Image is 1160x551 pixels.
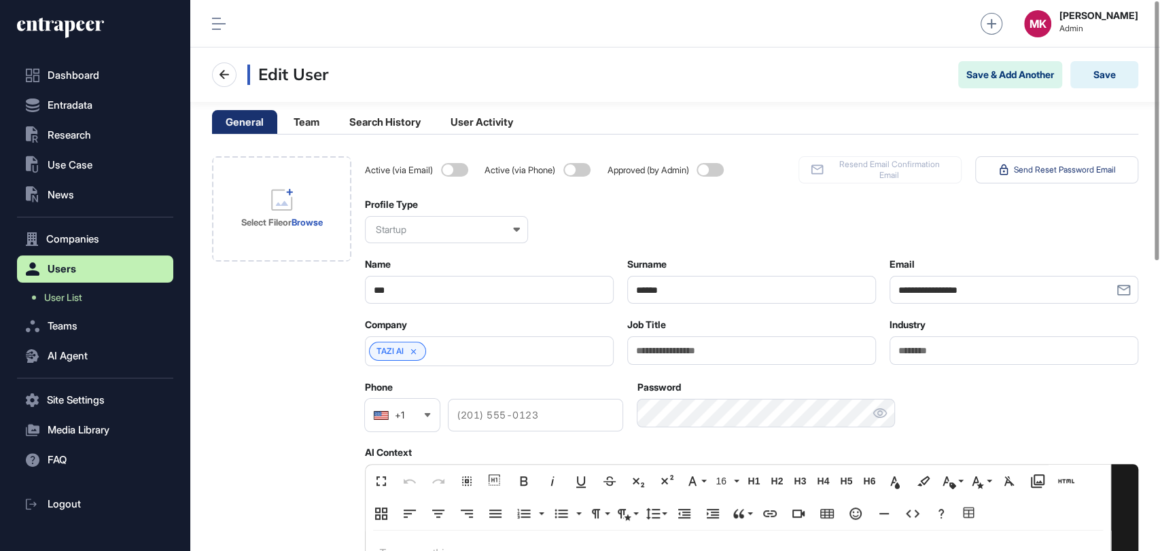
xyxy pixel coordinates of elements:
button: Underline (Ctrl+U) [568,467,594,495]
button: Ordered List [535,500,546,527]
button: Code View [900,500,926,527]
a: Browse [292,217,323,228]
button: Fullscreen [368,467,394,495]
label: Email [890,259,915,270]
button: Strikethrough (Ctrl+S) [597,467,622,495]
button: Use Case [17,152,173,179]
span: Approved (by Admin) [607,165,691,175]
strong: Select File [241,217,283,228]
button: Add HTML [1053,467,1079,495]
button: Table Builder [957,500,983,527]
button: Inline Class [939,467,965,495]
button: Line Height [643,500,669,527]
li: Search History [336,110,434,134]
button: Text Color [882,467,908,495]
span: H4 [813,476,833,487]
span: Site Settings [47,395,105,406]
label: AI Context [365,447,412,458]
button: Paragraph Style [614,500,640,527]
button: Superscript [654,467,680,495]
span: Logout [48,499,81,510]
button: Align Center [425,500,451,527]
button: Redo (Ctrl+Shift+Z) [425,467,451,495]
button: Paragraph Format [586,500,612,527]
button: Undo (Ctrl+Z) [397,467,423,495]
button: Users [17,255,173,283]
span: Entradata [48,100,92,111]
button: Entradata [17,92,173,119]
button: Insert Horizontal Line [871,500,897,527]
button: Font Family [682,467,708,495]
button: Save [1070,61,1138,88]
li: General [212,110,277,134]
button: FAQ [17,446,173,474]
button: Bold (Ctrl+B) [511,467,537,495]
div: Profile Image [212,156,351,262]
button: H4 [813,467,833,495]
button: Clear Formatting [996,467,1022,495]
button: Unordered List [572,500,583,527]
button: Insert Video [786,500,811,527]
div: +1 [395,410,404,420]
label: Name [365,259,391,270]
li: Team [280,110,333,134]
span: H5 [836,476,856,487]
span: Companies [46,234,99,245]
span: News [48,190,74,200]
div: or [241,216,323,228]
button: Align Left [397,500,423,527]
span: Active (via Phone) [485,165,558,175]
button: Emoticons [843,500,868,527]
button: H1 [743,467,764,495]
button: Media Library [1025,467,1051,495]
strong: [PERSON_NAME] [1059,10,1138,21]
span: Admin [1059,24,1138,33]
span: Users [48,264,76,274]
button: H2 [767,467,787,495]
button: Unordered List [548,500,574,527]
button: Media Library [17,416,173,444]
label: Job Title [627,319,666,330]
button: Show blocks [482,467,508,495]
a: User List [24,285,173,310]
li: User Activity [437,110,527,134]
a: Dashboard [17,62,173,89]
span: Send Reset Password Email [1014,164,1116,175]
button: MK [1024,10,1051,37]
span: H6 [859,476,879,487]
button: Select All [454,467,480,495]
button: Subscript [625,467,651,495]
button: Quote [728,500,754,527]
span: Use Case [48,160,92,171]
button: AI Agent [17,342,173,370]
button: Help (Ctrl+/) [928,500,954,527]
h3: Edit User [247,65,328,85]
button: Insert Table [814,500,840,527]
label: Industry [890,319,926,330]
button: Responsive Layout [368,500,394,527]
button: Background Color [911,467,936,495]
span: FAQ [48,455,67,465]
label: Phone [365,382,393,393]
div: Select FileorBrowse [212,156,351,262]
button: Align Justify [482,500,508,527]
button: Site Settings [17,387,173,414]
span: Research [48,130,91,141]
img: United States [373,410,389,420]
span: H1 [743,476,764,487]
button: Align Right [454,500,480,527]
span: User List [44,292,82,303]
label: Company [365,319,407,330]
button: Decrease Indent (Ctrl+[) [671,500,697,527]
span: H3 [790,476,810,487]
button: Ordered List [511,500,537,527]
button: Inline Style [968,467,994,495]
a: TAZI AI [376,346,404,356]
span: H2 [767,476,787,487]
label: Profile Type [365,199,418,210]
button: 16 [711,467,741,495]
label: Password [637,382,680,393]
button: H3 [790,467,810,495]
a: Logout [17,491,173,518]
